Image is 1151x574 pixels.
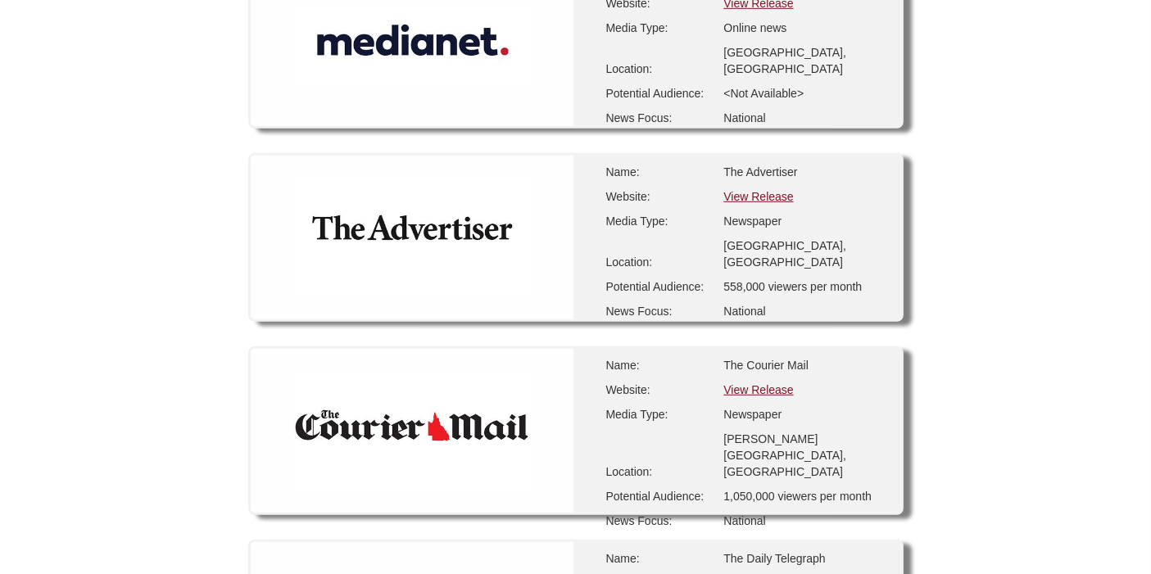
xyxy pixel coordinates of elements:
[723,303,887,319] div: National
[723,406,887,423] div: Newspaper
[606,382,713,398] div: Website:
[723,110,887,126] div: National
[606,213,713,229] div: Media Type:
[606,550,713,567] div: Name:
[723,383,793,396] a: View Release
[723,513,887,529] div: National
[723,164,887,180] div: The Advertiser
[723,431,887,480] div: [PERSON_NAME][GEOGRAPHIC_DATA], [GEOGRAPHIC_DATA]
[293,368,531,491] img: The Courier Mail
[723,550,887,567] div: The Daily Telegraph
[723,20,887,36] div: Online news
[606,85,713,102] div: Potential Audience:
[723,44,887,77] div: [GEOGRAPHIC_DATA], [GEOGRAPHIC_DATA]
[606,20,713,36] div: Media Type:
[606,357,713,373] div: Name:
[606,254,713,270] div: Location:
[606,164,713,180] div: Name:
[293,2,531,85] img: Medianet Journalist website
[293,173,531,301] img: The Advertiser
[723,85,887,102] div: <Not Available>
[723,213,887,229] div: Newspaper
[723,190,793,203] a: View Release
[723,278,887,295] div: 558,000 viewers per month
[606,61,713,77] div: Location:
[606,488,713,504] div: Potential Audience:
[723,357,887,373] div: The Courier Mail
[606,513,713,529] div: News Focus:
[606,406,713,423] div: Media Type:
[606,110,713,126] div: News Focus:
[606,188,713,205] div: Website:
[606,303,713,319] div: News Focus:
[723,488,887,504] div: 1,050,000 viewers per month
[606,278,713,295] div: Potential Audience:
[723,237,887,270] div: [GEOGRAPHIC_DATA], [GEOGRAPHIC_DATA]
[606,463,713,480] div: Location:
